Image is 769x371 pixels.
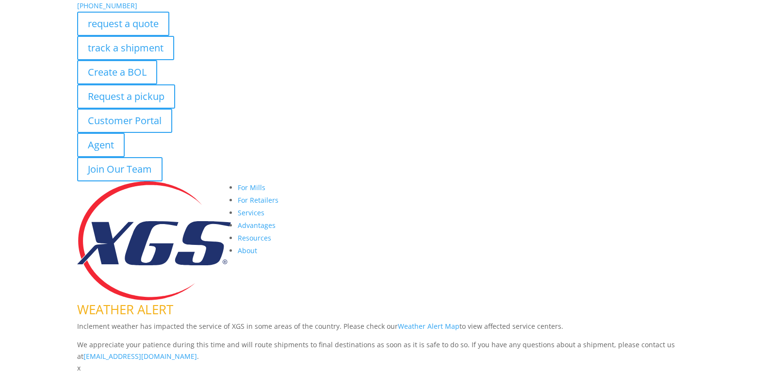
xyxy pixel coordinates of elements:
a: Create a BOL [77,60,157,84]
a: Resources [238,233,271,242]
a: Agent [77,133,125,157]
a: track a shipment [77,36,174,60]
a: About [238,246,257,255]
a: For Retailers [238,195,278,205]
a: For Mills [238,183,265,192]
a: Advantages [238,221,276,230]
span: WEATHER ALERT [77,301,173,318]
a: request a quote [77,12,169,36]
a: Request a pickup [77,84,175,109]
a: Services [238,208,264,217]
p: We appreciate your patience during this time and will route shipments to final destinations as so... [77,339,692,362]
a: Weather Alert Map [398,322,459,331]
a: [EMAIL_ADDRESS][DOMAIN_NAME] [83,352,197,361]
a: Customer Portal [77,109,172,133]
a: Join Our Team [77,157,163,181]
a: [PHONE_NUMBER] [77,1,137,10]
p: Inclement weather has impacted the service of XGS in some areas of the country. Please check our ... [77,321,692,339]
